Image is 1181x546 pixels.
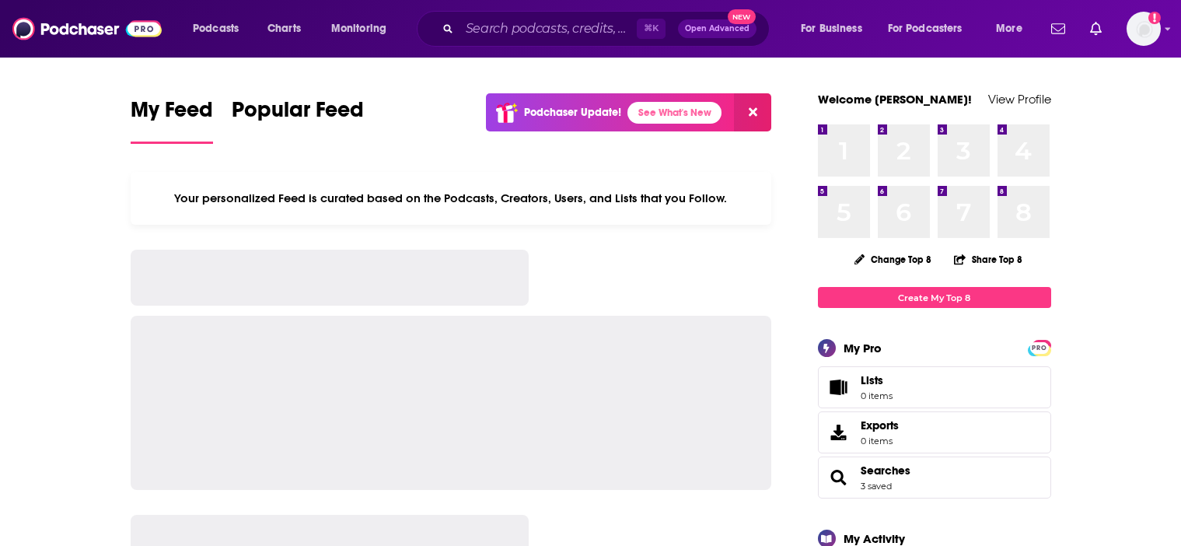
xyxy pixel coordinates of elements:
button: Open AdvancedNew [678,19,756,38]
p: Podchaser Update! [524,106,621,119]
span: Exports [861,418,899,432]
span: Lists [861,373,883,387]
span: For Business [801,18,862,40]
a: Lists [818,366,1051,408]
span: PRO [1030,342,1049,354]
img: User Profile [1127,12,1161,46]
div: My Activity [844,531,905,546]
span: Podcasts [193,18,239,40]
span: Lists [823,376,854,398]
button: open menu [182,16,259,41]
span: Open Advanced [685,25,749,33]
a: PRO [1030,341,1049,353]
span: 0 items [861,390,893,401]
a: Searches [823,467,854,488]
button: Change Top 8 [845,250,942,269]
span: Popular Feed [232,96,364,132]
div: Your personalized Feed is curated based on the Podcasts, Creators, Users, and Lists that you Follow. [131,172,772,225]
a: 3 saved [861,481,892,492]
a: Create My Top 8 [818,287,1051,308]
a: My Feed [131,96,213,144]
span: 0 items [861,436,899,446]
a: Charts [257,16,310,41]
span: Lists [861,373,893,387]
a: Searches [861,464,910,478]
svg: Add a profile image [1148,12,1161,24]
div: My Pro [844,341,882,355]
a: Popular Feed [232,96,364,144]
span: For Podcasters [888,18,963,40]
button: open menu [790,16,882,41]
button: open menu [320,16,407,41]
a: Welcome [PERSON_NAME]! [818,92,972,107]
span: New [728,9,756,24]
span: Charts [267,18,301,40]
span: ⌘ K [637,19,666,39]
input: Search podcasts, credits, & more... [459,16,637,41]
span: Logged in as mmaugeri_hunter [1127,12,1161,46]
span: Exports [823,422,854,443]
span: More [996,18,1022,40]
span: Searches [818,457,1051,499]
a: Show notifications dropdown [1084,16,1108,42]
a: See What's New [627,102,722,124]
button: Share Top 8 [953,244,1023,275]
span: My Feed [131,96,213,132]
a: Exports [818,411,1051,453]
button: open menu [985,16,1042,41]
span: Monitoring [331,18,386,40]
a: Show notifications dropdown [1045,16,1071,42]
button: open menu [878,16,985,41]
button: Show profile menu [1127,12,1161,46]
div: Search podcasts, credits, & more... [432,11,784,47]
img: Podchaser - Follow, Share and Rate Podcasts [12,14,162,44]
a: View Profile [988,92,1051,107]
